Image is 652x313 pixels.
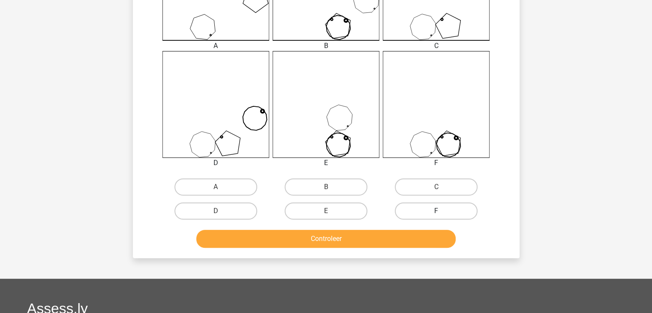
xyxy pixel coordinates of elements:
div: C [376,41,496,51]
div: B [266,41,386,51]
label: A [174,178,257,196]
label: B [285,178,367,196]
div: D [156,158,276,168]
div: A [156,41,276,51]
button: Controleer [196,230,456,248]
div: E [266,158,386,168]
label: E [285,202,367,220]
div: F [376,158,496,168]
label: D [174,202,257,220]
label: C [395,178,478,196]
label: F [395,202,478,220]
